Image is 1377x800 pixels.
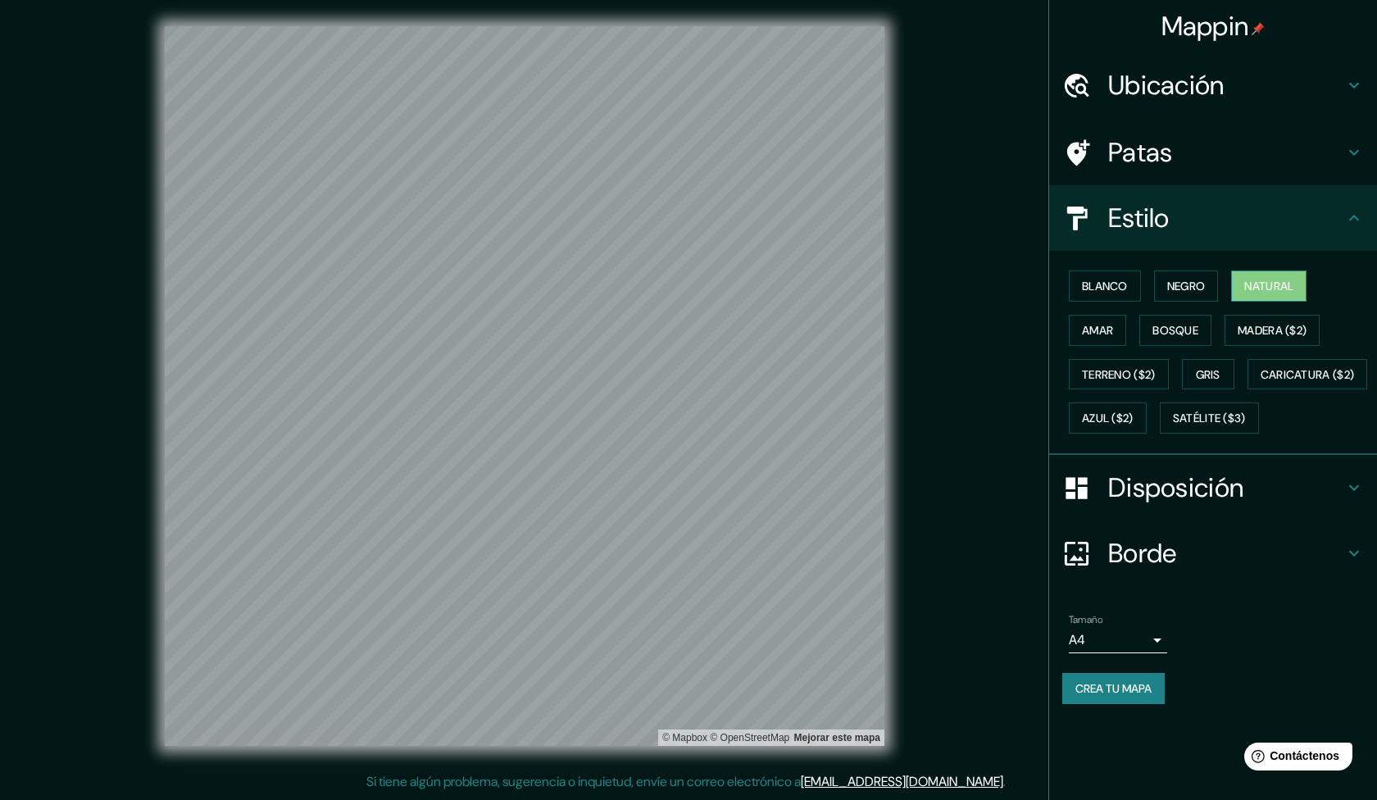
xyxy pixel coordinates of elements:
font: Negro [1167,279,1206,293]
div: Patas [1049,120,1377,185]
button: Natural [1231,270,1307,302]
font: . [1006,772,1008,790]
button: Crea tu mapa [1062,673,1165,704]
font: Amar [1082,323,1113,338]
a: Mapa de OpenStreet [710,732,789,743]
div: A4 [1069,627,1167,653]
button: Blanco [1069,270,1141,302]
font: . [1008,772,1011,790]
iframe: Lanzador de widgets de ayuda [1231,736,1359,782]
font: Crea tu mapa [1075,681,1152,696]
font: Caricatura ($2) [1261,367,1355,382]
font: Ubicación [1108,68,1225,102]
font: Madera ($2) [1238,323,1307,338]
font: © Mapbox [662,732,707,743]
font: . [1003,773,1006,790]
canvas: Mapa [165,26,884,746]
a: Mapbox [662,732,707,743]
img: pin-icon.png [1252,22,1265,35]
font: Azul ($2) [1082,411,1134,426]
button: Bosque [1139,315,1211,346]
font: Borde [1108,536,1177,570]
font: © OpenStreetMap [710,732,789,743]
div: Ubicación [1049,52,1377,118]
font: Bosque [1152,323,1198,338]
a: Comentarios sobre el mapa [794,732,880,743]
font: Satélite ($3) [1173,411,1246,426]
font: Natural [1244,279,1293,293]
button: Amar [1069,315,1126,346]
font: Blanco [1082,279,1128,293]
div: Borde [1049,520,1377,586]
font: Disposición [1108,470,1243,505]
font: Patas [1108,135,1173,170]
font: Si tiene algún problema, sugerencia o inquietud, envíe un correo electrónico a [366,773,801,790]
a: [EMAIL_ADDRESS][DOMAIN_NAME] [801,773,1003,790]
button: Azul ($2) [1069,402,1147,434]
button: Madera ($2) [1225,315,1320,346]
font: Terreno ($2) [1082,367,1156,382]
font: Estilo [1108,201,1170,235]
font: A4 [1069,631,1085,648]
div: Estilo [1049,185,1377,251]
div: Disposición [1049,455,1377,520]
button: Gris [1182,359,1234,390]
button: Negro [1154,270,1219,302]
button: Terreno ($2) [1069,359,1169,390]
font: Mejorar este mapa [794,732,880,743]
font: Mappin [1161,9,1249,43]
button: Satélite ($3) [1160,402,1259,434]
font: Tamaño [1069,613,1102,626]
font: Gris [1196,367,1220,382]
button: Caricatura ($2) [1247,359,1368,390]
